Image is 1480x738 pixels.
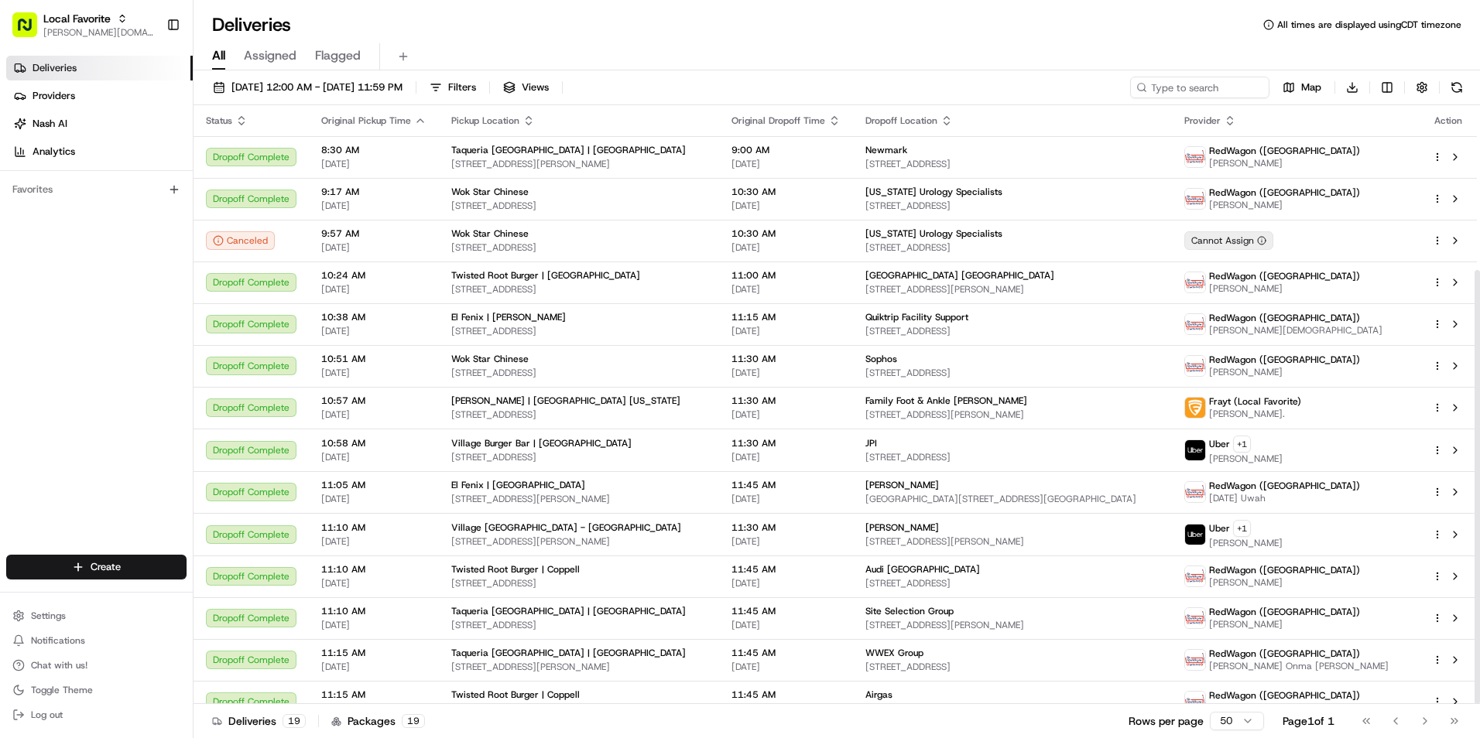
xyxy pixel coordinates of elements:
[451,311,566,323] span: El Fenix | [PERSON_NAME]
[321,367,427,379] span: [DATE]
[1209,453,1283,465] span: [PERSON_NAME]
[865,311,968,323] span: Quiktrip Facility Support
[231,80,403,94] span: [DATE] 12:00 AM - [DATE] 11:59 PM
[451,200,707,212] span: [STREET_ADDRESS]
[731,521,841,534] span: 11:30 AM
[321,283,427,296] span: [DATE]
[451,577,707,589] span: [STREET_ADDRESS]
[731,647,841,659] span: 11:45 AM
[321,144,427,156] span: 8:30 AM
[283,714,306,728] div: 19
[1209,618,1360,630] span: [PERSON_NAME]
[1209,408,1301,420] span: [PERSON_NAME].
[1184,114,1221,127] span: Provider
[91,560,121,574] span: Create
[865,283,1160,296] span: [STREET_ADDRESS][PERSON_NAME]
[865,521,939,534] span: [PERSON_NAME]
[1209,564,1360,576] span: RedWagon ([GEOGRAPHIC_DATA])
[321,563,427,576] span: 11:10 AM
[331,713,425,729] div: Packages
[451,563,580,576] span: Twisted Root Burger | Coppell
[451,325,707,337] span: [STREET_ADDRESS]
[1185,650,1205,670] img: time_to_eat_nevada_logo
[1209,576,1360,589] span: [PERSON_NAME]
[1209,660,1389,672] span: [PERSON_NAME] Onma [PERSON_NAME]
[321,451,427,463] span: [DATE]
[1209,157,1360,169] span: [PERSON_NAME]
[321,241,427,254] span: [DATE]
[1185,566,1205,586] img: time_to_eat_nevada_logo
[865,563,980,576] span: Audi [GEOGRAPHIC_DATA]
[206,231,275,250] div: Canceled
[451,283,707,296] span: [STREET_ADDRESS]
[451,702,707,715] span: [STREET_ADDRESS]
[731,535,841,548] span: [DATE]
[865,619,1160,631] span: [STREET_ADDRESS][PERSON_NAME]
[865,114,937,127] span: Dropoff Location
[865,688,892,701] span: Airgas
[321,479,427,491] span: 11:05 AM
[31,610,66,622] span: Settings
[1185,272,1205,292] img: time_to_eat_nevada_logo
[6,704,187,726] button: Log out
[6,139,193,164] a: Analytics
[731,325,841,337] span: [DATE]
[6,111,193,136] a: Nash AI
[33,89,75,103] span: Providers
[1185,314,1205,334] img: time_to_eat_nevada_logo
[321,688,427,701] span: 11:15 AM
[1209,492,1360,504] span: [DATE] Uwah
[865,493,1160,505] span: [GEOGRAPHIC_DATA][STREET_ADDRESS][GEOGRAPHIC_DATA]
[451,647,686,659] span: Taqueria [GEOGRAPHIC_DATA] | [GEOGRAPHIC_DATA]
[1209,199,1360,211] span: [PERSON_NAME]
[865,702,1160,715] span: [STREET_ADDRESS]
[1301,80,1321,94] span: Map
[451,451,707,463] span: [STREET_ADDRESS]
[1446,77,1468,98] button: Refresh
[865,577,1160,589] span: [STREET_ADDRESS]
[1185,482,1205,502] img: time_to_eat_nevada_logo
[1277,19,1461,31] span: All times are displayed using CDT timezone
[865,451,1160,463] span: [STREET_ADDRESS]
[731,661,841,673] span: [DATE]
[1233,520,1251,537] button: +1
[31,709,63,721] span: Log out
[731,437,841,449] span: 11:30 AM
[451,353,529,365] span: Wok Star Chinese
[31,659,87,671] span: Chat with us!
[451,144,686,156] span: Taqueria [GEOGRAPHIC_DATA] | [GEOGRAPHIC_DATA]
[731,311,841,323] span: 11:15 AM
[402,714,425,728] div: 19
[731,186,841,198] span: 10:30 AM
[321,619,427,631] span: [DATE]
[321,408,427,421] span: [DATE]
[451,227,529,240] span: Wok Star Chinese
[1209,270,1360,282] span: RedWagon ([GEOGRAPHIC_DATA])
[1209,606,1360,618] span: RedWagon ([GEOGRAPHIC_DATA])
[865,269,1054,282] span: [GEOGRAPHIC_DATA] [GEOGRAPHIC_DATA]
[43,26,154,39] button: [PERSON_NAME][DOMAIN_NAME][EMAIL_ADDRESS][PERSON_NAME][DOMAIN_NAME]
[212,46,225,65] span: All
[321,200,427,212] span: [DATE]
[1209,366,1360,378] span: [PERSON_NAME]
[731,200,841,212] span: [DATE]
[451,619,707,631] span: [STREET_ADDRESS]
[865,200,1160,212] span: [STREET_ADDRESS]
[321,311,427,323] span: 10:38 AM
[31,684,93,696] span: Toggle Theme
[321,227,427,240] span: 9:57 AM
[1185,440,1205,460] img: uber-new-logo.jpeg
[1283,713,1334,729] div: Page 1 of 1
[1432,114,1465,127] div: Action
[865,395,1027,407] span: Family Foot & Ankle [PERSON_NAME]
[522,80,549,94] span: Views
[451,269,640,282] span: Twisted Root Burger | [GEOGRAPHIC_DATA]
[43,11,111,26] button: Local Favorite
[865,367,1160,379] span: [STREET_ADDRESS]
[865,535,1160,548] span: [STREET_ADDRESS][PERSON_NAME]
[1209,689,1360,702] span: RedWagon ([GEOGRAPHIC_DATA])
[451,605,686,617] span: Taqueria [GEOGRAPHIC_DATA] | [GEOGRAPHIC_DATA]
[315,46,361,65] span: Flagged
[1209,312,1360,324] span: RedWagon ([GEOGRAPHIC_DATA])
[451,535,707,548] span: [STREET_ADDRESS][PERSON_NAME]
